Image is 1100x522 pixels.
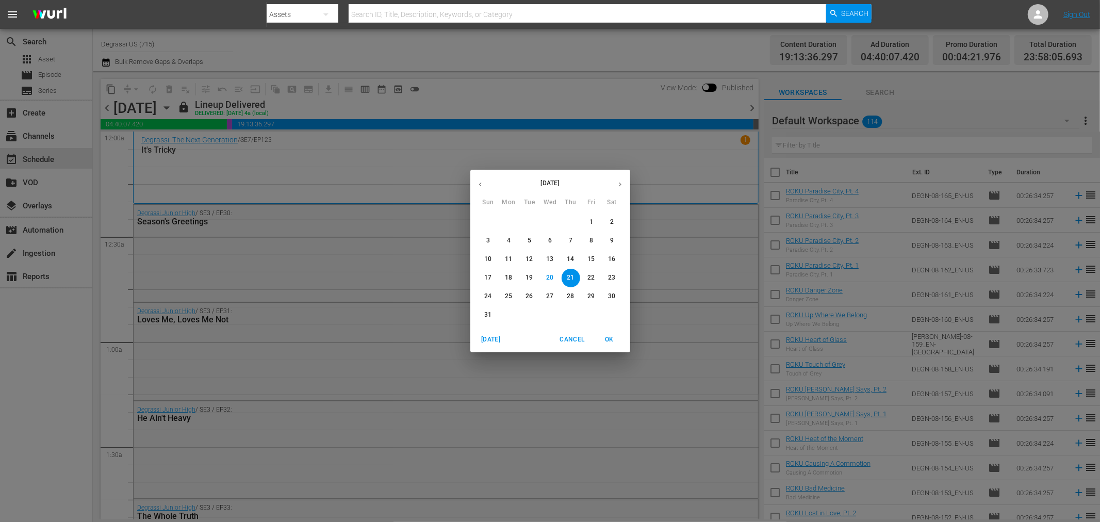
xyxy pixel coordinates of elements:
p: 23 [608,273,615,282]
button: 6 [541,232,560,250]
p: 7 [569,236,572,245]
p: 6 [548,236,552,245]
button: 26 [520,287,539,306]
p: 26 [526,292,533,301]
button: 30 [603,287,621,306]
button: OK [593,331,626,348]
p: 27 [546,292,553,301]
button: 20 [541,269,560,287]
p: 24 [484,292,491,301]
p: 1 [589,218,593,226]
button: 2 [603,213,621,232]
button: 24 [479,287,498,306]
p: 4 [507,236,511,245]
span: Tue [520,198,539,208]
button: 31 [479,306,498,324]
p: [DATE] [490,178,610,188]
p: 29 [587,292,595,301]
span: Wed [541,198,560,208]
button: 3 [479,232,498,250]
button: 12 [520,250,539,269]
button: 8 [582,232,601,250]
span: Thu [562,198,580,208]
p: 16 [608,255,615,264]
p: 2 [610,218,614,226]
p: 21 [567,273,574,282]
button: 13 [541,250,560,269]
p: 18 [505,273,512,282]
button: 5 [520,232,539,250]
button: 23 [603,269,621,287]
button: 10 [479,250,498,269]
button: 27 [541,287,560,306]
button: 14 [562,250,580,269]
button: 16 [603,250,621,269]
span: Search [842,4,869,23]
p: 12 [526,255,533,264]
p: 15 [587,255,595,264]
p: 9 [610,236,614,245]
p: 11 [505,255,512,264]
span: Fri [582,198,601,208]
p: 19 [526,273,533,282]
button: 1 [582,213,601,232]
button: 28 [562,287,580,306]
button: Cancel [555,331,588,348]
button: 29 [582,287,601,306]
span: Cancel [560,334,584,345]
span: [DATE] [479,334,503,345]
button: 19 [520,269,539,287]
button: 15 [582,250,601,269]
button: 4 [500,232,518,250]
button: 22 [582,269,601,287]
p: 3 [486,236,490,245]
button: 9 [603,232,621,250]
span: Sat [603,198,621,208]
button: [DATE] [474,331,507,348]
span: Sun [479,198,498,208]
p: 14 [567,255,574,264]
p: 31 [484,311,491,319]
p: 13 [546,255,553,264]
button: 7 [562,232,580,250]
p: 22 [587,273,595,282]
button: 18 [500,269,518,287]
p: 8 [589,236,593,245]
p: 20 [546,273,553,282]
p: 28 [567,292,574,301]
a: Sign Out [1063,10,1090,19]
button: 25 [500,287,518,306]
button: 11 [500,250,518,269]
p: 5 [528,236,531,245]
button: 17 [479,269,498,287]
span: menu [6,8,19,21]
p: 17 [484,273,491,282]
span: OK [597,334,622,345]
p: 30 [608,292,615,301]
span: Mon [500,198,518,208]
p: 25 [505,292,512,301]
button: 21 [562,269,580,287]
p: 10 [484,255,491,264]
img: ans4CAIJ8jUAAAAAAAAAAAAAAAAAAAAAAAAgQb4GAAAAAAAAAAAAAAAAAAAAAAAAJMjXAAAAAAAAAAAAAAAAAAAAAAAAgAT5G... [25,3,74,27]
